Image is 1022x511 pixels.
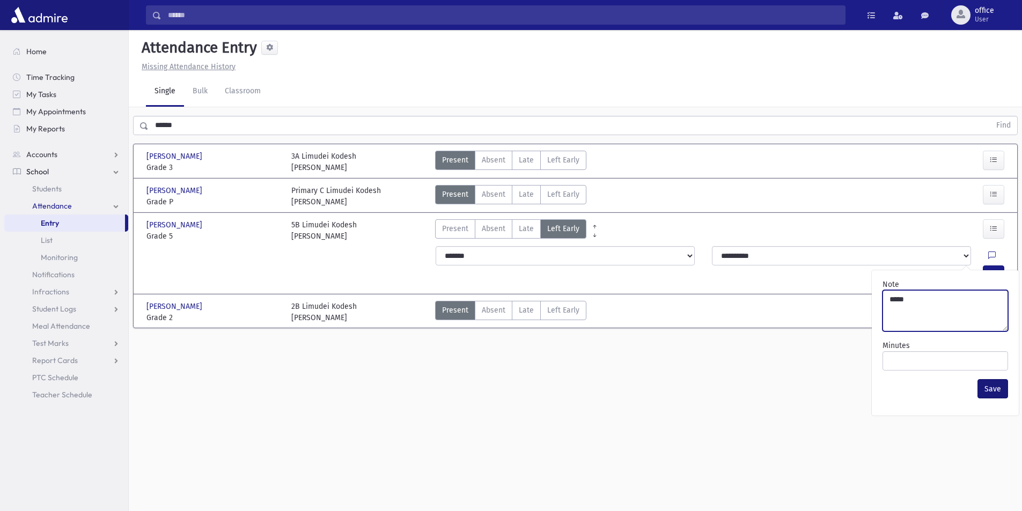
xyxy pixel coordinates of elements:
div: 3A Limudei Kodesh [PERSON_NAME] [291,151,356,173]
a: Missing Attendance History [137,62,236,71]
div: AttTypes [435,151,586,173]
a: PTC Schedule [4,369,128,386]
span: Grade 3 [146,162,281,173]
span: Student Logs [32,304,76,314]
span: My Tasks [26,90,56,99]
span: Left Early [547,305,579,316]
span: My Appointments [26,107,86,116]
span: Time Tracking [26,72,75,82]
a: Students [4,180,128,197]
a: Bulk [184,77,216,107]
span: Test Marks [32,338,69,348]
a: Classroom [216,77,269,107]
span: office [975,6,994,15]
a: Monitoring [4,249,128,266]
a: Notifications [4,266,128,283]
span: School [26,167,49,176]
a: Attendance [4,197,128,214]
span: Present [442,305,468,316]
span: Left Early [547,189,579,200]
label: Note [883,279,899,290]
span: Attendance [32,201,72,211]
span: Late [519,154,534,166]
span: Grade 5 [146,231,281,242]
div: Primary C Limudei Kodesh [PERSON_NAME] [291,185,381,208]
span: Notifications [32,270,75,279]
span: User [975,15,994,24]
a: Entry [4,214,125,232]
button: Save [977,379,1008,398]
a: My Appointments [4,103,128,120]
img: AdmirePro [9,4,70,26]
a: Accounts [4,146,128,163]
a: My Tasks [4,86,128,103]
span: Meal Attendance [32,321,90,331]
label: Minutes [883,340,910,351]
span: Late [519,305,534,316]
div: AttTypes [435,185,586,208]
input: Search [161,5,845,25]
div: AttTypes [435,219,586,242]
span: Present [442,189,468,200]
span: Absent [482,189,505,200]
span: List [41,235,53,245]
span: Late [519,189,534,200]
a: Meal Attendance [4,317,128,335]
a: Infractions [4,283,128,300]
span: Absent [482,223,505,234]
span: [PERSON_NAME] [146,185,204,196]
span: Report Cards [32,356,78,365]
a: Report Cards [4,352,128,369]
a: Time Tracking [4,69,128,86]
a: Teacher Schedule [4,386,128,403]
span: Grade P [146,196,281,208]
h5: Attendance Entry [137,39,257,57]
span: PTC Schedule [32,373,78,382]
span: Absent [482,154,505,166]
div: 2B Limudei Kodesh [PERSON_NAME] [291,301,357,323]
span: Present [442,154,468,166]
span: Students [32,184,62,194]
span: My Reports [26,124,65,134]
span: Infractions [32,287,69,297]
span: Home [26,47,47,56]
button: Find [990,116,1017,135]
div: AttTypes [435,301,586,323]
span: Grade 2 [146,312,281,323]
span: Present [442,223,468,234]
a: List [4,232,128,249]
a: Single [146,77,184,107]
a: Test Marks [4,335,128,352]
span: Entry [41,218,59,228]
a: Student Logs [4,300,128,317]
span: [PERSON_NAME] [146,219,204,231]
span: Late [519,223,534,234]
span: Left Early [547,223,579,234]
span: Accounts [26,150,57,159]
div: 5B Limudei Kodesh [PERSON_NAME] [291,219,357,242]
span: [PERSON_NAME] [146,301,204,312]
span: Monitoring [41,253,78,262]
a: School [4,163,128,180]
span: Absent [482,305,505,316]
span: Left Early [547,154,579,166]
a: Home [4,43,128,60]
span: Teacher Schedule [32,390,92,399]
span: [PERSON_NAME] [146,151,204,162]
a: My Reports [4,120,128,137]
u: Missing Attendance History [142,62,236,71]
